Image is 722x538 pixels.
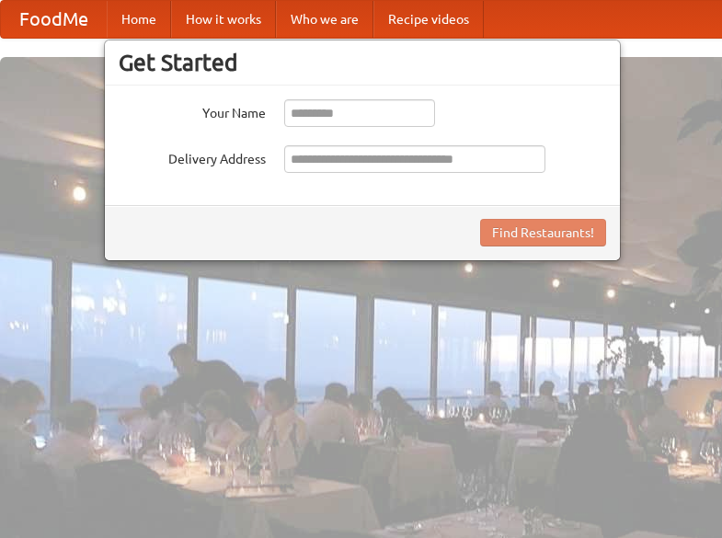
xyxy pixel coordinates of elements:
[1,1,107,38] a: FoodMe
[480,219,606,246] button: Find Restaurants!
[107,1,171,38] a: Home
[276,1,373,38] a: Who we are
[373,1,484,38] a: Recipe videos
[171,1,276,38] a: How it works
[119,99,266,122] label: Your Name
[119,49,606,76] h3: Get Started
[119,145,266,168] label: Delivery Address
